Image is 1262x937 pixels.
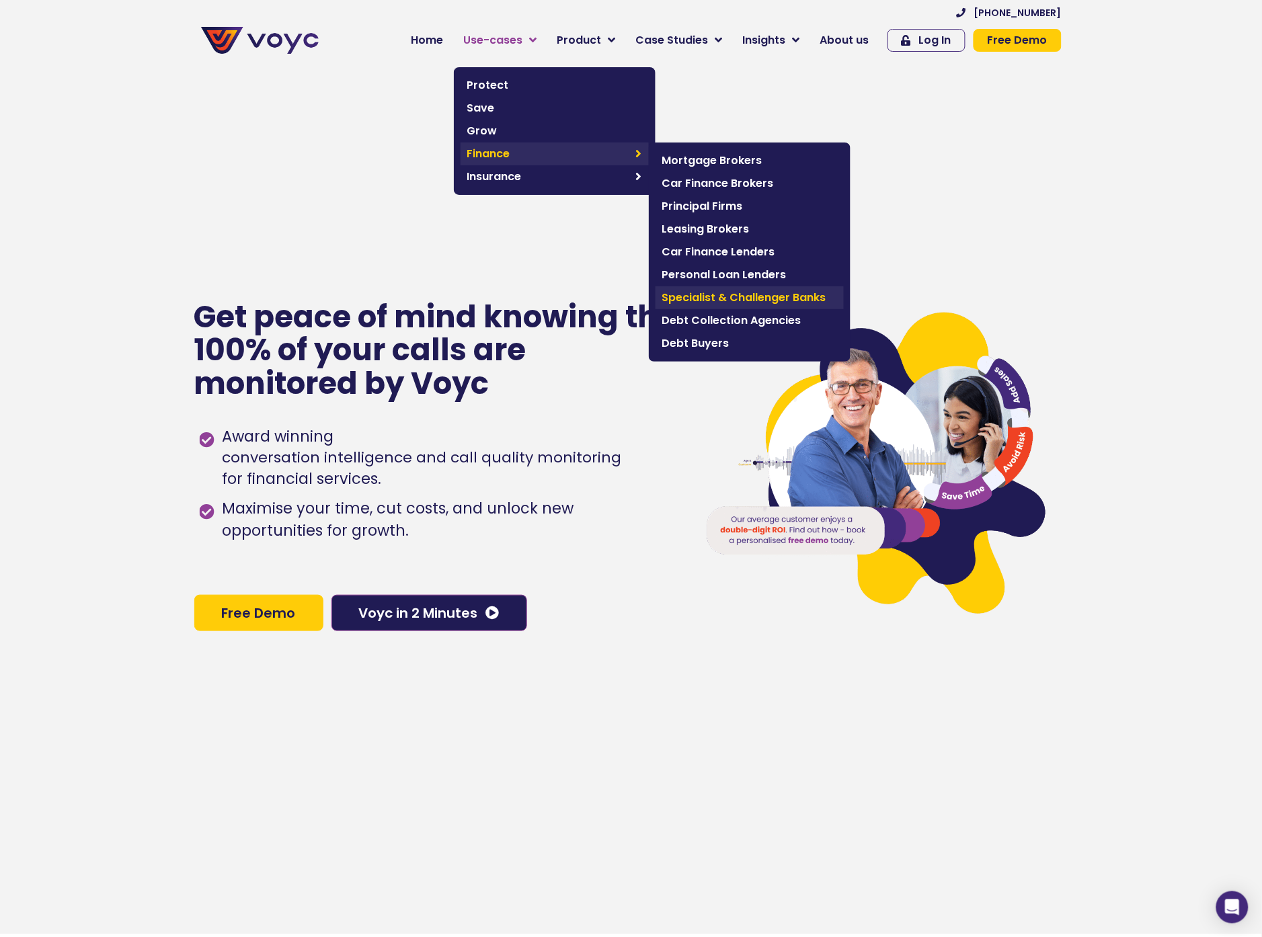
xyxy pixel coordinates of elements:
span: [PHONE_NUMBER] [974,8,1062,17]
a: Product [547,27,626,54]
span: Case Studies [636,32,709,48]
span: Protect [467,77,642,93]
span: Insurance [467,169,629,185]
a: Free Demo [974,29,1062,52]
span: Specialist & Challenger Banks [662,290,837,306]
a: Case Studies [626,27,733,54]
span: Car Finance Brokers [662,175,837,192]
a: Privacy Policy [277,280,340,293]
a: [PHONE_NUMBER] [957,8,1062,17]
span: Debt Buyers [662,335,837,352]
span: Free Demo [222,606,296,620]
a: Use-cases [454,27,547,54]
span: Use-cases [464,32,523,48]
span: Principal Firms [662,198,837,214]
span: Mortgage Brokers [662,153,837,169]
span: Finance [467,146,629,162]
span: Maximise your time, cut costs, and unlock new opportunities for growth. [219,497,678,543]
a: Car Finance Brokers [656,172,844,195]
a: Save [461,97,649,120]
a: Protect [461,74,649,97]
h1: conversation intelligence and call quality monitoring [222,448,621,468]
a: Voyc in 2 Minutes [331,595,527,631]
span: Home [411,32,444,48]
a: Debt Buyers [656,332,844,355]
p: Get peace of mind knowing that 100% of your calls are monitored by Voyc [194,300,694,401]
span: About us [820,32,869,48]
a: Car Finance Lenders [656,241,844,263]
a: Finance [461,142,649,165]
img: voyc-full-logo [201,27,319,54]
span: Free Demo [988,35,1048,46]
span: Phone [178,54,212,69]
a: Specialist & Challenger Banks [656,286,844,309]
a: Mortgage Brokers [656,149,844,172]
span: Car Finance Lenders [662,244,837,260]
a: Free Demo [194,595,323,631]
span: Log In [919,35,951,46]
a: About us [810,27,879,54]
span: Personal Loan Lenders [662,267,837,283]
span: Leasing Brokers [662,221,837,237]
a: Debt Collection Agencies [656,309,844,332]
a: Insurance [461,165,649,188]
a: Leasing Brokers [656,218,844,241]
span: Product [557,32,602,48]
span: Debt Collection Agencies [662,313,837,329]
a: Principal Firms [656,195,844,218]
a: Log In [888,29,965,52]
div: Open Intercom Messenger [1216,891,1249,924]
a: Personal Loan Lenders [656,263,844,286]
a: Home [401,27,454,54]
span: Award winning for financial services. [219,425,621,490]
span: Insights [743,32,786,48]
span: Save [467,100,642,116]
span: Grow [467,123,642,139]
span: Job title [178,109,224,124]
a: Grow [461,120,649,142]
span: Voyc in 2 Minutes [359,606,478,620]
a: Insights [733,27,810,54]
